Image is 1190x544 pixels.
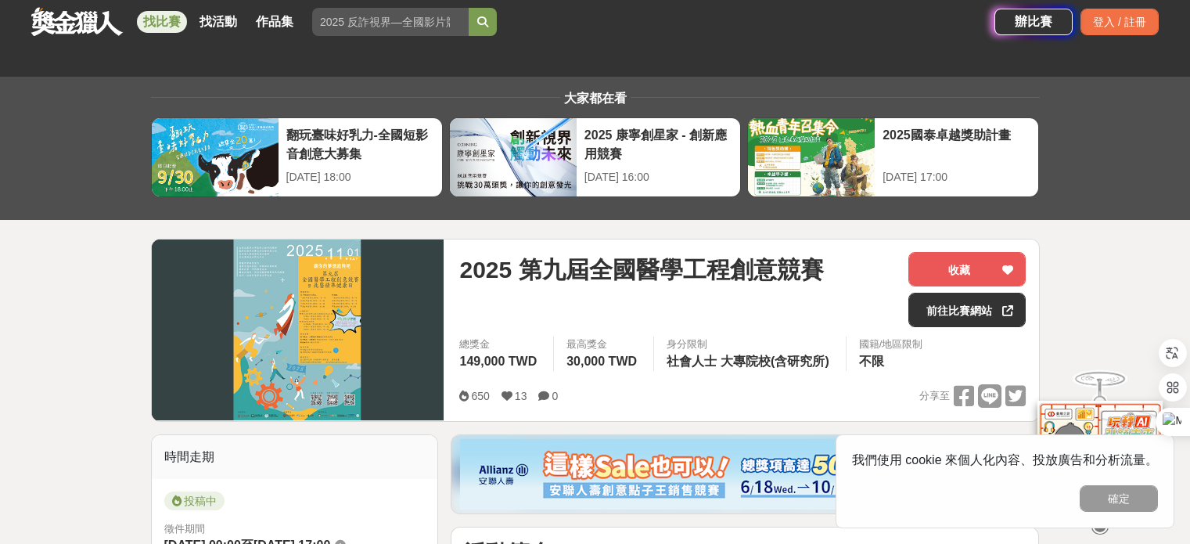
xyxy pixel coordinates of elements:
[449,117,741,197] a: 2025 康寧創星家 - 創新應用競賽[DATE] 16:00
[164,492,225,510] span: 投稿中
[286,126,434,161] div: 翻玩臺味好乳力-全國短影音創意大募集
[747,117,1039,197] a: 2025國泰卓越獎助計畫[DATE] 17:00
[193,11,243,33] a: 找活動
[908,293,1026,327] a: 前往比賽網站
[883,126,1030,161] div: 2025國泰卓越獎助計畫
[584,126,732,161] div: 2025 康寧創星家 - 創新應用競賽
[459,355,537,368] span: 149,000 TWD
[1080,485,1158,512] button: 確定
[151,117,443,197] a: 翻玩臺味好乳力-全國短影音創意大募集[DATE] 18:00
[552,390,558,402] span: 0
[721,355,829,368] span: 大專院校(含研究所)
[566,337,641,352] span: 最高獎金
[460,439,1030,510] img: dcc59076-91c0-4acb-9c6b-a1d413182f46.png
[250,11,300,33] a: 作品集
[908,252,1026,286] button: 收藏
[667,355,717,368] span: 社會人士
[852,453,1158,467] span: 我們使用 cookie 來個人化內容、投放廣告和分析流量。
[859,355,884,368] span: 不限
[459,337,541,352] span: 總獎金
[994,9,1073,35] a: 辦比賽
[286,169,434,186] div: [DATE] 18:00
[459,252,823,287] span: 2025 第九屆全國醫學工程創意競賽
[859,337,923,352] div: 國籍/地區限制
[312,8,469,36] input: 2025 反詐視界—全國影片競賽
[515,390,527,402] span: 13
[471,390,489,402] span: 650
[152,435,438,479] div: 時間走期
[1037,401,1163,505] img: d2146d9a-e6f6-4337-9592-8cefde37ba6b.png
[1080,9,1159,35] div: 登入 / 註冊
[584,169,732,186] div: [DATE] 16:00
[566,355,637,368] span: 30,000 TWD
[919,384,950,408] span: 分享至
[883,169,1030,186] div: [DATE] 17:00
[560,92,631,105] span: 大家都在看
[137,11,187,33] a: 找比賽
[164,523,205,535] span: 徵件期間
[152,240,444,420] img: Cover Image
[667,337,833,352] div: 身分限制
